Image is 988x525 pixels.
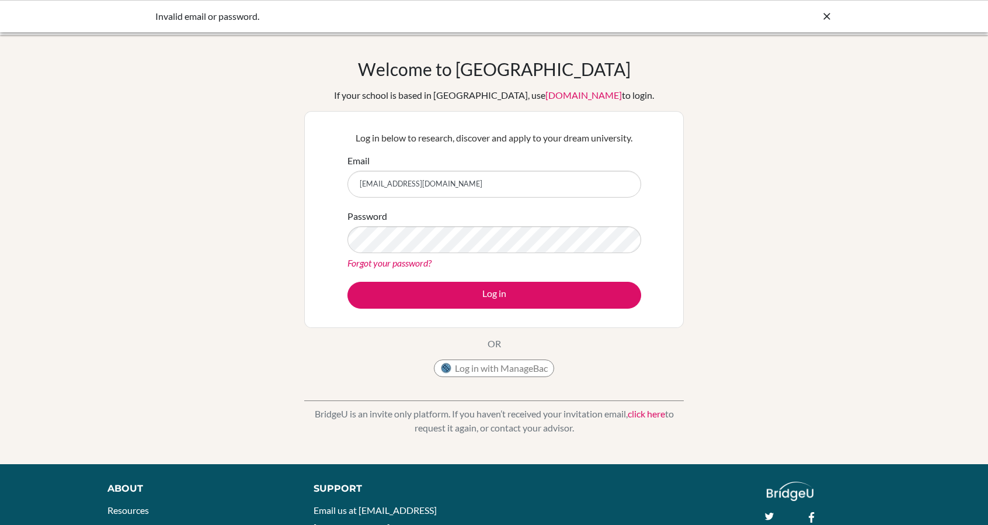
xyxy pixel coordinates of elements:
div: Invalid email or password. [155,9,657,23]
a: click here [628,408,665,419]
label: Password [347,209,387,223]
div: Support [314,482,481,496]
button: Log in with ManageBac [434,360,554,377]
div: If your school is based in [GEOGRAPHIC_DATA], use to login. [334,88,654,102]
h1: Welcome to [GEOGRAPHIC_DATA] [358,58,631,80]
div: About [107,482,288,496]
label: Email [347,154,370,168]
p: Log in below to research, discover and apply to your dream university. [347,131,641,145]
a: Resources [107,505,149,516]
img: logo_white@2x-f4f0deed5e89b7ecb1c2cc34c3e3d731f90f0f143d5ea2071677605dd97b5244.png [767,482,814,501]
p: BridgeU is an invite only platform. If you haven’t received your invitation email, to request it ... [304,407,684,435]
button: Log in [347,282,641,309]
p: OR [488,337,501,351]
a: [DOMAIN_NAME] [545,89,622,101]
a: Forgot your password? [347,257,432,268]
